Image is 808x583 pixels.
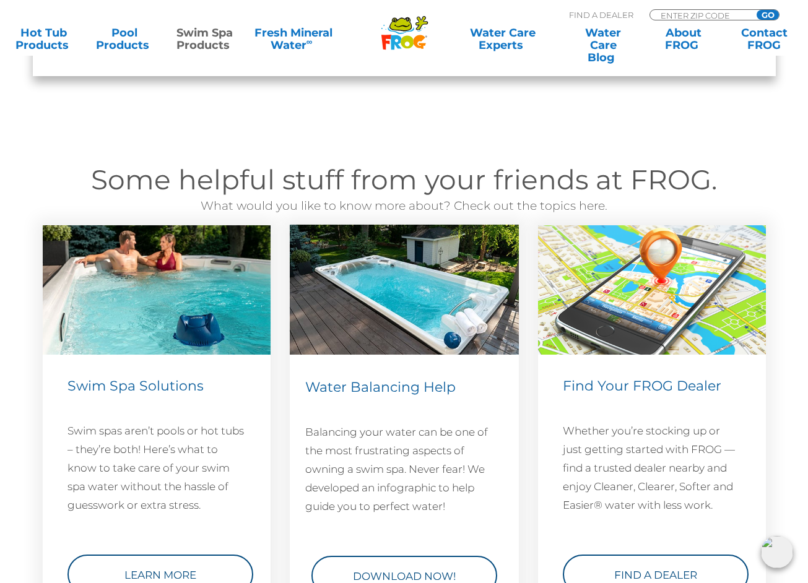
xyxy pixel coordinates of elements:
[67,378,204,394] span: Swim Spa Solutions
[305,423,503,516] p: Balancing your water can be one of the most frustrating aspects of owning a swim spa. Never fear!...
[306,37,313,46] sup: ∞
[43,225,271,355] img: swim-spa-solutions-v3
[653,27,715,51] a: AboutFROG
[173,27,236,51] a: Swim SpaProducts
[452,27,554,51] a: Water CareExperts
[572,27,635,51] a: Water CareBlog
[761,536,793,568] img: openIcon
[733,27,796,51] a: ContactFROG
[563,378,721,394] span: Find Your FROG Dealer
[290,225,519,355] img: water-balancing-help-swim-spa
[67,421,246,514] p: Swim spas aren’t pools or hot tubs – they’re both! Here’s what to know to take care of your swim ...
[569,9,633,20] p: Find A Dealer
[12,27,75,51] a: Hot TubProducts
[563,421,741,514] p: Whether you’re stocking up or just getting started with FROG — find a trusted dealer nearby and e...
[305,379,456,395] span: Water Balancing Help
[659,10,743,20] input: Zip Code Form
[254,27,332,51] a: Fresh MineralWater∞
[757,10,779,20] input: GO
[538,225,766,355] img: Find a Dealer Image (546 x 310 px)
[93,27,155,51] a: PoolProducts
